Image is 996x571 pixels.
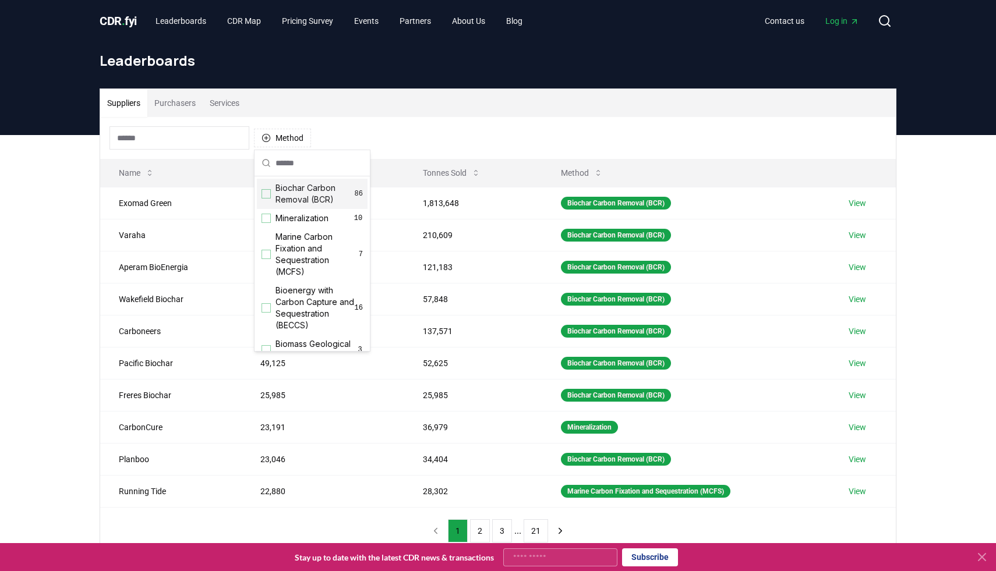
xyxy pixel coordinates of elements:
[849,485,866,497] a: View
[218,10,270,31] a: CDR Map
[359,250,363,259] span: 7
[561,197,671,210] div: Biochar Carbon Removal (BCR)
[404,379,542,411] td: 25,985
[561,293,671,306] div: Biochar Carbon Removal (BCR)
[849,293,866,305] a: View
[251,161,344,185] button: Tonnes Delivered
[100,251,242,283] td: Aperam BioEnergia
[242,379,404,411] td: 25,985
[100,315,242,347] td: Carboneers
[276,182,355,205] span: Biochar Carbon Removal (BCR)
[100,187,242,219] td: Exomad Green
[276,285,355,331] span: Bioenergy with Carbon Capture and Sequestration (BECCS)
[357,345,363,354] span: 3
[276,338,357,361] span: Biomass Geological Sequestration
[849,197,866,209] a: View
[146,10,532,31] nav: Main
[203,89,246,117] button: Services
[276,212,329,224] span: Mineralization
[448,519,468,542] button: 1
[470,519,490,542] button: 2
[242,411,404,443] td: 23,191
[849,421,866,433] a: View
[755,10,814,31] a: Contact us
[404,251,542,283] td: 121,183
[561,389,671,402] div: Biochar Carbon Removal (BCR)
[276,231,359,278] span: Marine Carbon Fixation and Sequestration (MCFS)
[561,229,671,242] div: Biochar Carbon Removal (BCR)
[345,10,388,31] a: Events
[404,219,542,251] td: 210,609
[100,347,242,379] td: Pacific Biochar
[404,315,542,347] td: 137,571
[404,187,542,219] td: 1,813,648
[100,13,137,29] a: CDR.fyi
[100,283,242,315] td: Wakefield Biochar
[242,347,404,379] td: 49,125
[849,261,866,273] a: View
[122,14,125,28] span: .
[524,519,548,542] button: 21
[404,347,542,379] td: 52,625
[849,357,866,369] a: View
[100,219,242,251] td: Varaha
[273,10,342,31] a: Pricing Survey
[242,475,404,507] td: 22,880
[100,411,242,443] td: CarbonCure
[561,485,730,498] div: Marine Carbon Fixation and Sequestration (MCFS)
[242,283,404,315] td: 57,840
[100,89,147,117] button: Suppliers
[561,421,618,434] div: Mineralization
[147,89,203,117] button: Purchasers
[550,519,570,542] button: next page
[497,10,532,31] a: Blog
[849,389,866,401] a: View
[816,10,868,31] a: Log in
[404,411,542,443] td: 36,979
[242,251,404,283] td: 89,298
[552,161,612,185] button: Method
[100,379,242,411] td: Freres Biochar
[390,10,440,31] a: Partners
[110,161,164,185] button: Name
[404,283,542,315] td: 57,848
[492,519,512,542] button: 3
[755,10,868,31] nav: Main
[561,261,671,274] div: Biochar Carbon Removal (BCR)
[561,453,671,466] div: Biochar Carbon Removal (BCR)
[414,161,490,185] button: Tonnes Sold
[146,10,216,31] a: Leaderboards
[514,524,521,538] li: ...
[242,187,404,219] td: 182,445
[355,303,363,313] span: 16
[404,475,542,507] td: 28,302
[561,325,671,338] div: Biochar Carbon Removal (BCR)
[849,453,866,465] a: View
[825,15,859,27] span: Log in
[849,229,866,241] a: View
[404,443,542,475] td: 34,404
[242,219,404,251] td: 95,276
[561,357,671,370] div: Biochar Carbon Removal (BCR)
[242,315,404,347] td: 54,377
[354,214,363,223] span: 10
[100,51,896,70] h1: Leaderboards
[100,14,137,28] span: CDR fyi
[242,443,404,475] td: 23,046
[443,10,495,31] a: About Us
[254,129,311,147] button: Method
[100,475,242,507] td: Running Tide
[355,189,363,198] span: 86
[849,325,866,337] a: View
[100,443,242,475] td: Planboo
